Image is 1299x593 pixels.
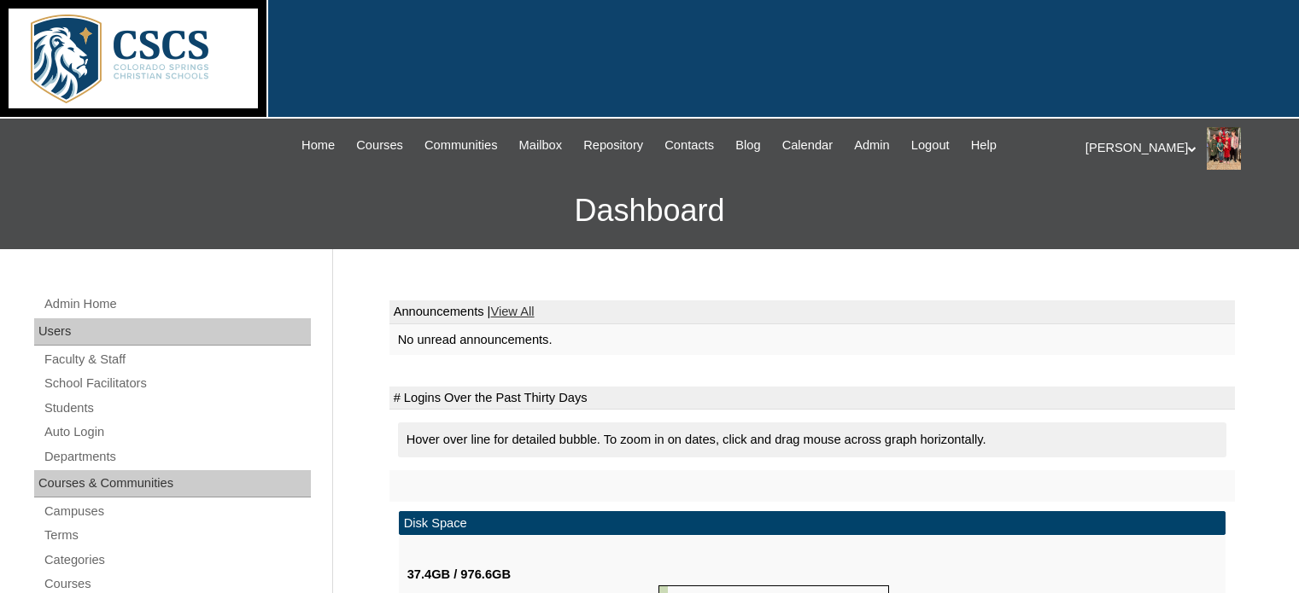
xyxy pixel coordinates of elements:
td: # Logins Over the Past Thirty Days [389,387,1235,410]
a: Repository [575,136,652,155]
span: Home [301,136,335,155]
a: Help [963,136,1005,155]
span: Courses [356,136,403,155]
span: Blog [735,136,760,155]
img: logo-white.png [9,9,258,108]
h3: Dashboard [9,172,1290,249]
span: Mailbox [519,136,563,155]
img: Stephanie Phillips [1207,127,1241,170]
a: Terms [43,525,311,546]
td: Announcements | [389,300,1235,324]
span: Repository [583,136,643,155]
div: Users [34,318,311,346]
span: Help [971,136,997,155]
td: Disk Space [399,511,1226,536]
span: Logout [911,136,950,155]
a: Admin Home [43,294,311,315]
a: Categories [43,549,311,571]
a: Students [43,398,311,419]
td: No unread announcements. [389,324,1235,356]
a: Mailbox [511,136,571,155]
a: Departments [43,446,311,468]
a: Logout [903,136,958,155]
a: Faculty & Staff [43,349,311,370]
span: Contacts [664,136,714,155]
a: Blog [727,136,769,155]
div: [PERSON_NAME] [1085,127,1282,170]
a: Admin [846,136,898,155]
a: Auto Login [43,421,311,443]
a: Home [293,136,343,155]
div: 37.4GB / 976.6GB [407,566,658,584]
a: School Facilitators [43,373,311,394]
span: Communities [424,136,498,155]
a: Calendar [774,136,841,155]
div: Hover over line for detailed bubble. To zoom in on dates, click and drag mouse across graph horiz... [398,422,1226,457]
span: Calendar [782,136,833,155]
a: Campuses [43,501,311,522]
div: Courses & Communities [34,470,311,497]
a: View All [490,305,534,318]
span: Admin [854,136,890,155]
a: Courses [348,136,412,155]
a: Contacts [656,136,723,155]
a: Communities [416,136,506,155]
